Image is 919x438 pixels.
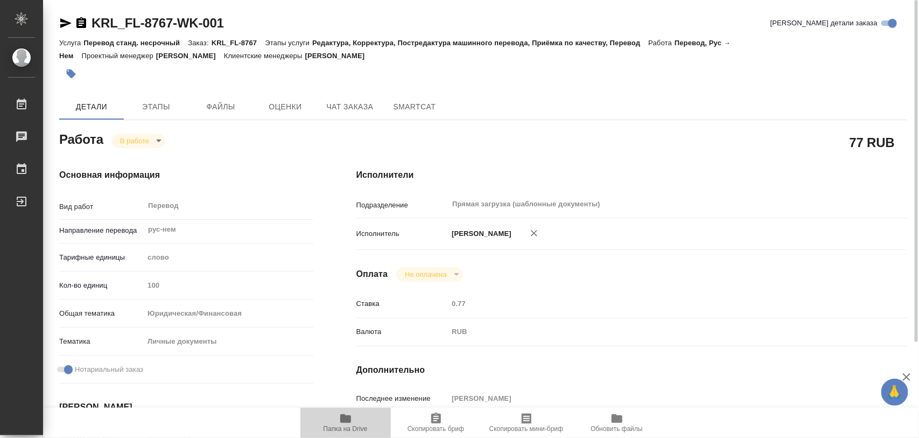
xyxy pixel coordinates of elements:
button: Добавить тэг [59,62,83,86]
button: Папка на Drive [300,408,391,438]
span: Чат заказа [324,100,376,114]
h4: Оплата [356,268,388,281]
span: Файлы [195,100,247,114]
p: Валюта [356,326,448,337]
span: Оценки [259,100,311,114]
button: Удалить исполнителя [522,221,546,245]
span: 🙏 [886,381,904,404]
p: [PERSON_NAME] [156,52,224,60]
span: [PERSON_NAME] детали заказа [770,18,878,29]
p: Вид работ [59,201,144,212]
div: Личные документы [144,332,313,351]
p: Подразделение [356,200,448,211]
h4: Исполнители [356,169,907,182]
p: Кол-во единиц [59,280,144,291]
p: Направление перевода [59,225,144,236]
button: Скопировать ссылку [75,17,88,30]
p: Исполнитель [356,228,448,239]
p: Этапы услуги [265,39,312,47]
p: [PERSON_NAME] [448,228,511,239]
span: Скопировать мини-бриф [489,425,563,433]
p: Перевод станд. несрочный [83,39,188,47]
p: Тарифные единицы [59,252,144,263]
p: Заказ: [188,39,211,47]
p: Тематика [59,336,144,347]
button: Скопировать мини-бриф [481,408,572,438]
h4: [PERSON_NAME] [59,401,313,414]
div: Юридическая/Финансовая [144,304,313,323]
span: SmartCat [389,100,440,114]
h4: Основная информация [59,169,313,182]
div: слово [144,248,313,267]
button: Скопировать бриф [391,408,481,438]
div: В работе [111,134,165,148]
a: KRL_FL-8767-WK-001 [92,16,224,30]
input: Пустое поле [448,391,861,406]
h4: Дополнительно [356,364,907,377]
button: Не оплачена [402,270,450,279]
p: Услуга [59,39,83,47]
p: [PERSON_NAME] [305,52,373,60]
input: Пустое поле [144,277,313,293]
p: KRL_FL-8767 [212,39,265,47]
input: Пустое поле [448,296,861,311]
div: RUB [448,323,861,341]
span: Обновить файлы [591,425,643,433]
button: 🙏 [881,379,908,406]
div: В работе [396,267,462,282]
p: Проектный менеджер [81,52,156,60]
button: Скопировать ссылку для ЯМессенджера [59,17,72,30]
span: Нотариальный заказ [75,364,143,375]
p: Работа [648,39,675,47]
span: Папка на Drive [324,425,368,433]
p: Общая тематика [59,308,144,319]
p: Последнее изменение [356,393,448,404]
h2: 77 RUB [850,133,895,151]
span: Детали [66,100,117,114]
p: Редактура, Корректура, Постредактура машинного перевода, Приёмка по качеству, Перевод [312,39,648,47]
p: Клиентские менеджеры [224,52,305,60]
p: Ставка [356,298,448,309]
h2: Работа [59,129,103,148]
button: В работе [117,136,152,145]
button: Обновить файлы [572,408,662,438]
span: Этапы [130,100,182,114]
span: Скопировать бриф [408,425,464,433]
